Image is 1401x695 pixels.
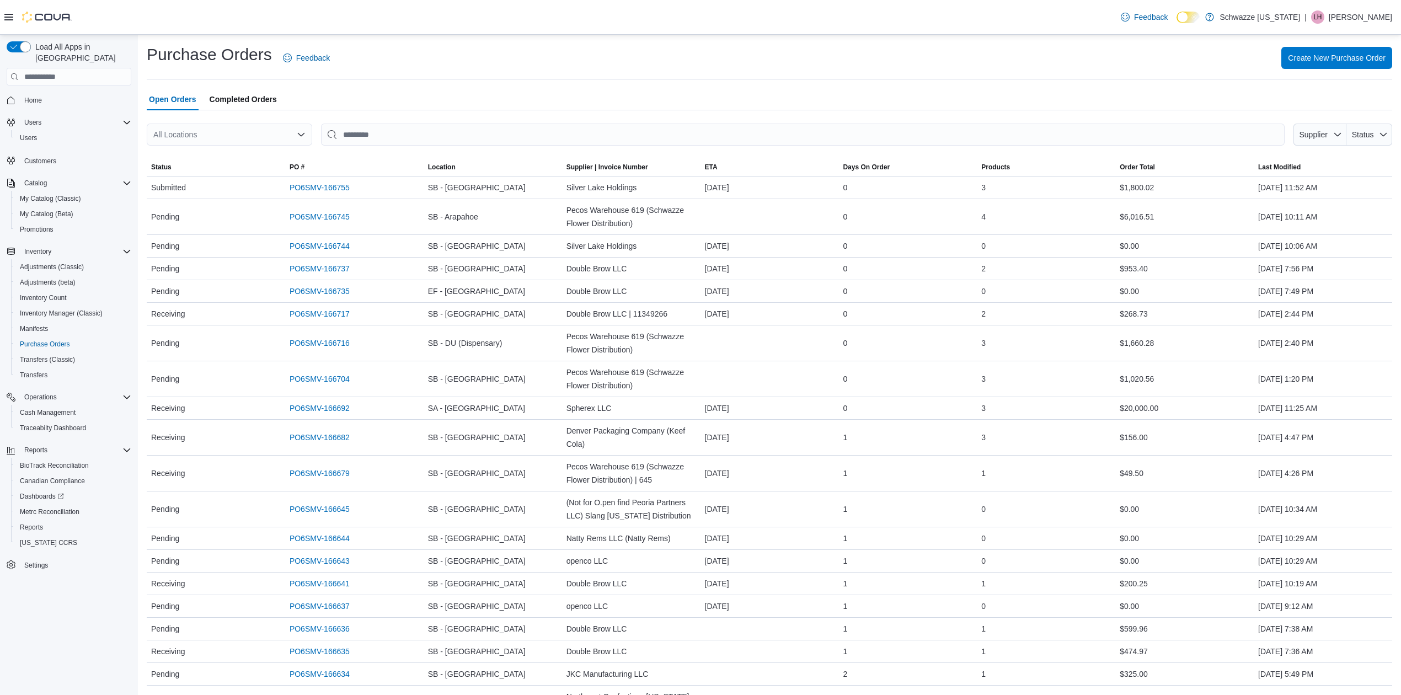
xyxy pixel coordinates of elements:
[428,163,456,172] div: Location
[562,158,700,176] button: Supplier | Invoice Number
[285,158,424,176] button: PO #
[981,336,986,350] span: 3
[428,600,526,613] span: SB - [GEOGRAPHIC_DATA]
[11,222,136,237] button: Promotions
[20,443,131,457] span: Reports
[562,550,700,572] div: openco LLC
[562,199,700,234] div: Pecos Warehouse 619 (Schwazze Flower Distribution)
[1134,12,1168,23] span: Feedback
[700,527,839,549] div: [DATE]
[843,181,847,194] span: 0
[15,406,80,419] a: Cash Management
[1288,52,1386,63] span: Create New Purchase Order
[15,505,131,518] span: Metrc Reconciliation
[705,163,718,172] span: ETA
[843,467,847,480] span: 1
[15,353,131,366] span: Transfers (Classic)
[700,258,839,280] div: [DATE]
[15,276,80,289] a: Adjustments (beta)
[15,368,131,382] span: Transfers
[1115,426,1254,448] div: $156.00
[700,595,839,617] div: [DATE]
[290,285,350,298] a: PO6SMV-166735
[1304,10,1307,24] p: |
[428,467,526,480] span: SB - [GEOGRAPHIC_DATA]
[700,303,839,325] div: [DATE]
[1254,303,1392,325] div: [DATE] 2:44 PM
[843,577,847,590] span: 1
[1254,235,1392,257] div: [DATE] 10:06 AM
[290,402,350,415] a: PO6SMV-166692
[428,285,525,298] span: EF - [GEOGRAPHIC_DATA]
[1311,10,1324,24] div: Lindsey Hudson
[15,338,74,351] a: Purchase Orders
[321,124,1285,146] input: This is a search bar. After typing your query, hit enter to filter the results lower in the page.
[11,290,136,306] button: Inventory Count
[20,177,131,190] span: Catalog
[428,402,525,415] span: SA - [GEOGRAPHIC_DATA]
[700,158,839,176] button: ETA
[11,504,136,520] button: Metrc Reconciliation
[15,307,131,320] span: Inventory Manager (Classic)
[562,527,700,549] div: Natty Rems LLC (Natty Rems)
[2,442,136,458] button: Reports
[20,371,47,379] span: Transfers
[290,467,350,480] a: PO6SMV-166679
[290,431,350,444] a: PO6SMV-166682
[151,577,185,590] span: Receiving
[20,355,75,364] span: Transfers (Classic)
[1177,23,1177,24] span: Dark Mode
[1115,332,1254,354] div: $1,660.28
[15,192,131,205] span: My Catalog (Classic)
[279,47,334,69] a: Feedback
[1115,368,1254,390] div: $1,020.56
[1115,280,1254,302] div: $0.00
[20,443,52,457] button: Reports
[11,420,136,436] button: Traceabilty Dashboard
[151,239,179,253] span: Pending
[1254,158,1392,176] button: Last Modified
[843,372,847,386] span: 0
[11,458,136,473] button: BioTrack Reconciliation
[562,573,700,595] div: Double Brow LLC
[151,467,185,480] span: Receiving
[20,263,84,271] span: Adjustments (Classic)
[1258,163,1301,172] span: Last Modified
[290,577,350,590] a: PO6SMV-166641
[981,502,986,516] span: 0
[15,260,88,274] a: Adjustments (Classic)
[151,532,179,545] span: Pending
[20,558,131,572] span: Settings
[20,93,131,107] span: Home
[843,285,847,298] span: 0
[15,307,107,320] a: Inventory Manager (Classic)
[15,207,78,221] a: My Catalog (Beta)
[981,262,986,275] span: 2
[147,158,285,176] button: Status
[1254,206,1392,228] div: [DATE] 10:11 AM
[290,336,350,350] a: PO6SMV-166716
[20,116,46,129] button: Users
[1254,462,1392,484] div: [DATE] 4:26 PM
[20,559,52,572] a: Settings
[15,291,71,304] a: Inventory Count
[700,550,839,572] div: [DATE]
[151,210,179,223] span: Pending
[15,459,131,472] span: BioTrack Reconciliation
[1115,498,1254,520] div: $0.00
[20,225,54,234] span: Promotions
[24,96,42,105] span: Home
[24,118,41,127] span: Users
[843,431,847,444] span: 1
[843,262,847,275] span: 0
[20,523,43,532] span: Reports
[1115,303,1254,325] div: $268.73
[11,259,136,275] button: Adjustments (Classic)
[20,391,131,404] span: Operations
[7,88,131,602] nav: Complex example
[210,88,277,110] span: Completed Orders
[1254,550,1392,572] div: [DATE] 10:29 AM
[20,245,56,258] button: Inventory
[20,340,70,349] span: Purchase Orders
